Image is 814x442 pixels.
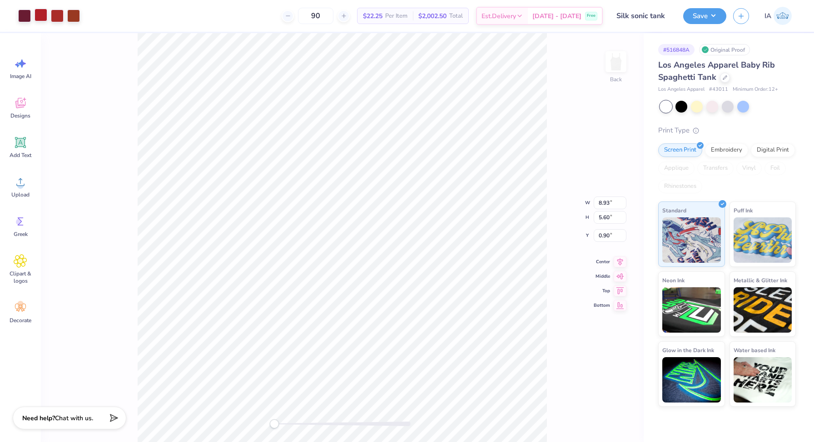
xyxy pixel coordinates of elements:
span: Total [449,11,463,21]
span: Water based Ink [734,345,775,355]
span: Upload [11,191,30,198]
span: Bottom [594,302,610,309]
span: Top [594,287,610,295]
span: Los Angeles Apparel [658,86,705,93]
img: Glow in the Dark Ink [662,357,721,403]
span: Minimum Order: 12 + [733,86,778,93]
span: Neon Ink [662,275,685,285]
span: IA [764,11,771,21]
span: Free [587,13,596,19]
span: Los Angeles Apparel Baby Rib Spaghetti Tank [658,59,775,83]
span: Chat with us. [55,414,93,422]
span: Metallic & Glitter Ink [734,275,787,285]
span: Middle [594,273,610,280]
img: Standard [662,217,721,263]
img: Puff Ink [734,217,792,263]
span: Center [594,258,610,265]
div: Screen Print [658,143,702,157]
div: Back [610,75,622,83]
span: $2,002.50 [418,11,447,21]
div: Applique [658,162,695,175]
span: Decorate [10,317,31,324]
strong: Need help? [22,414,55,422]
input: Untitled Design [610,7,676,25]
div: Digital Print [751,143,795,157]
img: Back [607,53,625,71]
span: Est. Delivery [481,11,516,21]
span: Clipart & logos [5,270,35,285]
img: Metallic & Glitter Ink [734,287,792,333]
span: [DATE] - [DATE] [532,11,581,21]
div: Accessibility label [270,419,279,428]
span: $22.25 [363,11,382,21]
div: Embroidery [705,143,748,157]
span: Image AI [10,73,31,80]
img: Neon Ink [662,287,721,333]
div: Original Proof [699,44,750,55]
span: Standard [662,206,686,215]
div: Foil [764,162,786,175]
button: Save [683,8,726,24]
img: Water based Ink [734,357,792,403]
span: # 43011 [709,86,728,93]
span: Greek [14,231,28,238]
span: Per Item [385,11,407,21]
div: # 516848A [658,44,695,55]
span: Puff Ink [734,206,753,215]
span: Add Text [10,152,31,159]
img: Inna Akselrud (bdm) [774,7,792,25]
a: IA [760,7,796,25]
div: Print Type [658,125,796,136]
input: – – [298,8,333,24]
span: Designs [10,112,30,119]
div: Vinyl [736,162,762,175]
div: Rhinestones [658,180,702,193]
span: Glow in the Dark Ink [662,345,714,355]
div: Transfers [697,162,734,175]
